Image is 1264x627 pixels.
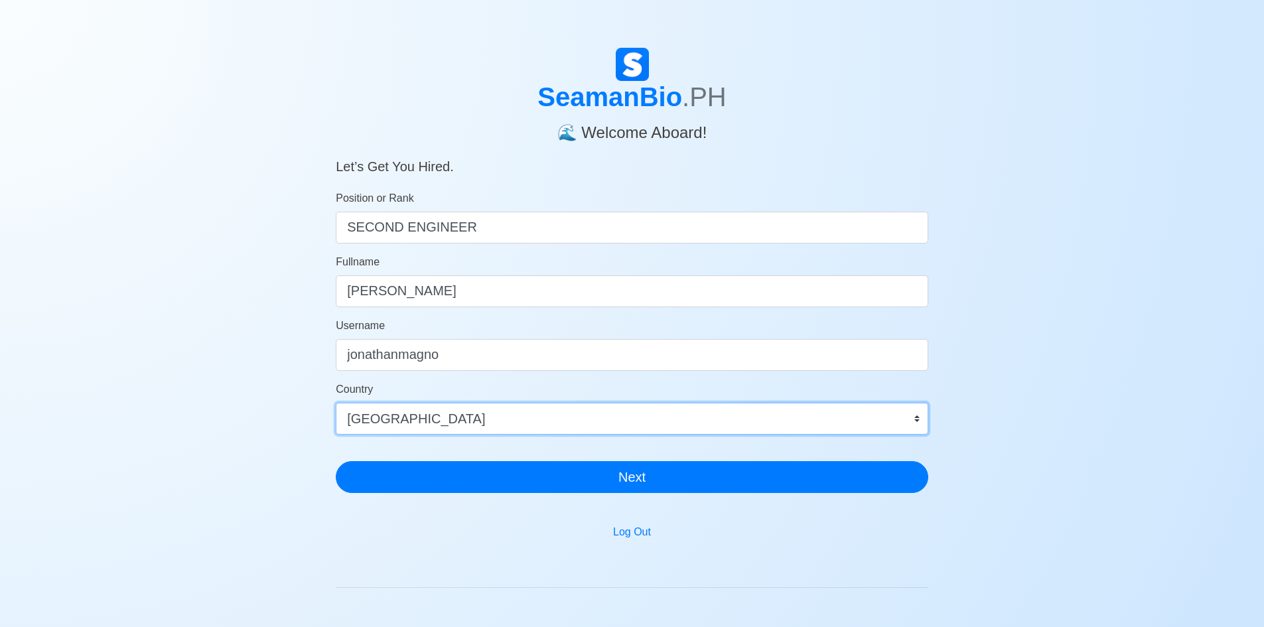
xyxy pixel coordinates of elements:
[336,113,928,143] h4: 🌊 Welcome Aboard!
[336,192,413,204] span: Position or Rank
[336,461,928,493] button: Next
[336,81,928,113] h1: SeamanBio
[336,212,928,244] input: ex. 2nd Officer w/Master License
[336,320,385,331] span: Username
[336,275,928,307] input: Your Fullname
[336,256,380,267] span: Fullname
[336,339,928,371] input: Ex. donaldcris
[336,143,928,174] h5: Let’s Get You Hired.
[616,48,649,81] img: Logo
[682,82,727,111] span: .PH
[336,382,373,397] label: Country
[604,520,660,545] button: Log Out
